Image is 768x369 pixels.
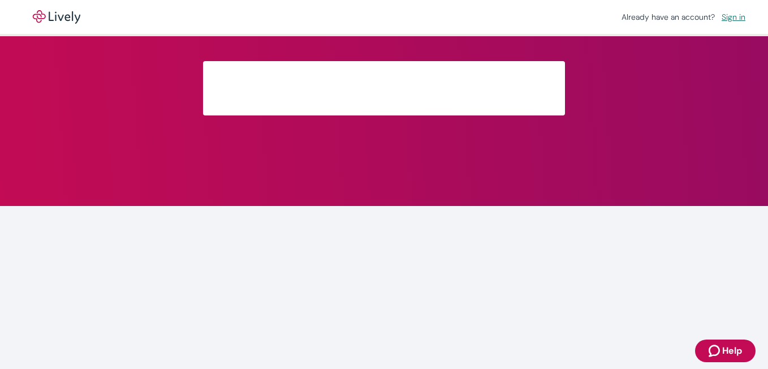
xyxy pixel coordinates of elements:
[25,10,88,24] img: Lively
[622,11,750,23] div: Already have an account?
[695,340,756,362] button: Zendesk support iconHelp
[722,344,742,358] span: Help
[709,344,722,358] svg: Zendesk support icon
[717,10,750,24] a: Sign in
